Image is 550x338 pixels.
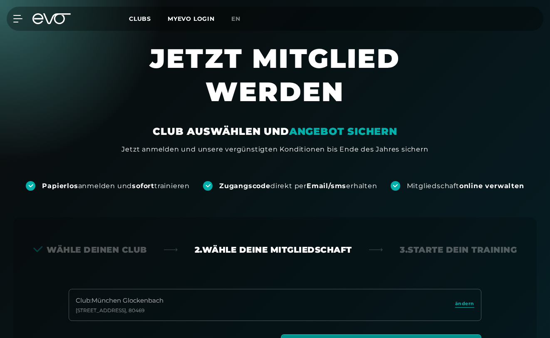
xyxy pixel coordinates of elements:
[407,181,524,191] div: Mitgliedschaft
[42,181,190,191] div: anmelden und trainieren
[84,42,466,125] h1: JETZT MITGLIED WERDEN
[129,15,151,22] span: Clubs
[33,244,147,256] div: Wähle deinen Club
[455,300,474,310] a: ändern
[400,244,517,256] div: 3. Starte dein Training
[231,14,250,24] a: en
[231,15,240,22] span: en
[129,15,168,22] a: Clubs
[307,182,346,190] strong: Email/sms
[455,300,474,307] span: ändern
[219,182,270,190] strong: Zugangscode
[153,125,397,138] div: CLUB AUSWÄHLEN UND
[76,307,164,314] div: [STREET_ADDRESS] , 80469
[132,182,154,190] strong: sofort
[289,125,397,137] em: ANGEBOT SICHERN
[459,182,524,190] strong: online verwalten
[219,181,377,191] div: direkt per erhalten
[42,182,78,190] strong: Papierlos
[195,244,352,256] div: 2. Wähle deine Mitgliedschaft
[168,15,215,22] a: MYEVO LOGIN
[76,296,164,306] div: Club : München Glockenbach
[121,144,428,154] div: Jetzt anmelden und unsere vergünstigten Konditionen bis Ende des Jahres sichern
